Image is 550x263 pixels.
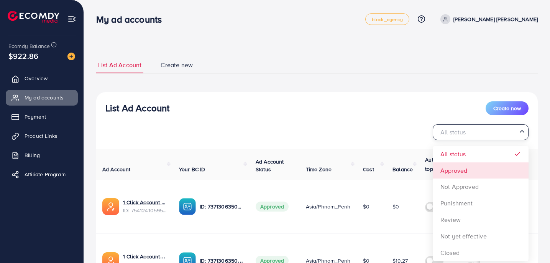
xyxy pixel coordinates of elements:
[433,179,529,195] li: Not Approved
[453,15,538,24] p: [PERSON_NAME] [PERSON_NAME]
[372,17,403,22] span: black_agency
[493,104,521,112] span: Create new
[123,253,167,260] a: 1 Click Account 126
[25,151,40,159] span: Billing
[96,14,168,25] h3: My ad accounts
[105,103,169,114] h3: List Ad Account
[6,128,78,144] a: Product Links
[98,61,141,69] span: List Ad Account
[433,146,529,162] li: All status
[392,203,399,210] span: $0
[392,165,413,173] span: Balance
[8,11,59,23] img: logo
[25,170,66,178] span: Affiliate Program
[433,195,529,212] li: Punishment
[433,162,529,179] li: Approved
[433,124,529,140] div: Search for option
[433,212,529,228] li: Review
[102,165,131,173] span: Ad Account
[25,132,57,140] span: Product Links
[25,94,64,101] span: My ad accounts
[25,113,46,121] span: Payment
[6,90,78,105] a: My ad accounts
[6,167,78,182] a: Affiliate Program
[363,165,374,173] span: Cost
[200,202,243,211] p: ID: 7371306350615248913
[179,165,205,173] span: Your BC ID
[123,198,167,206] a: 1 Click Account 127
[67,15,76,23] img: menu
[6,71,78,86] a: Overview
[179,198,196,215] img: ic-ba-acc.ded83a64.svg
[256,202,289,212] span: Approved
[437,14,538,24] a: [PERSON_NAME] [PERSON_NAME]
[433,245,529,261] li: Closed
[67,53,75,60] img: image
[8,50,38,61] span: $922.86
[102,198,119,215] img: ic-ads-acc.e4c84228.svg
[161,61,193,69] span: Create new
[6,147,78,163] a: Billing
[486,101,529,115] button: Create new
[517,228,544,257] iframe: Chat
[436,126,516,138] input: Search for option
[306,203,350,210] span: Asia/Phnom_Penh
[123,207,167,214] span: ID: 7541241059532472321
[425,155,447,174] p: Auto top-up
[25,74,48,82] span: Overview
[123,198,167,214] div: <span class='underline'>1 Click Account 127</span></br>7541241059532472321
[8,42,50,50] span: Ecomdy Balance
[6,109,78,124] a: Payment
[365,13,409,25] a: black_agency
[256,158,284,173] span: Ad Account Status
[363,203,369,210] span: $0
[433,228,529,245] li: Not yet effective
[306,165,332,173] span: Time Zone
